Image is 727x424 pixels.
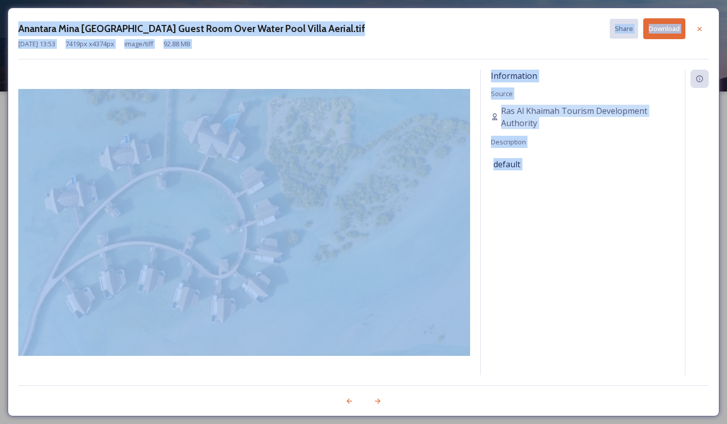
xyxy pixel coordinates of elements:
[18,21,365,36] h3: Anantara Mina [GEOGRAPHIC_DATA] Guest Room Over Water Pool Villa Aerial.tif
[65,39,114,49] span: 7419 px x 4374 px
[124,39,153,49] span: image/tiff
[643,18,685,39] button: Download
[501,105,675,129] span: Ras Al Khaimah Tourism Development Authority
[18,39,55,49] span: [DATE] 13:53
[491,137,526,146] span: Description
[610,19,638,39] button: Share
[18,89,470,356] img: 4bb72557-e925-488a-8015-31f862466ffe.jpg
[493,158,520,170] span: default
[491,70,537,81] span: Information
[163,39,190,49] span: 92.88 MB
[491,89,513,98] span: Source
